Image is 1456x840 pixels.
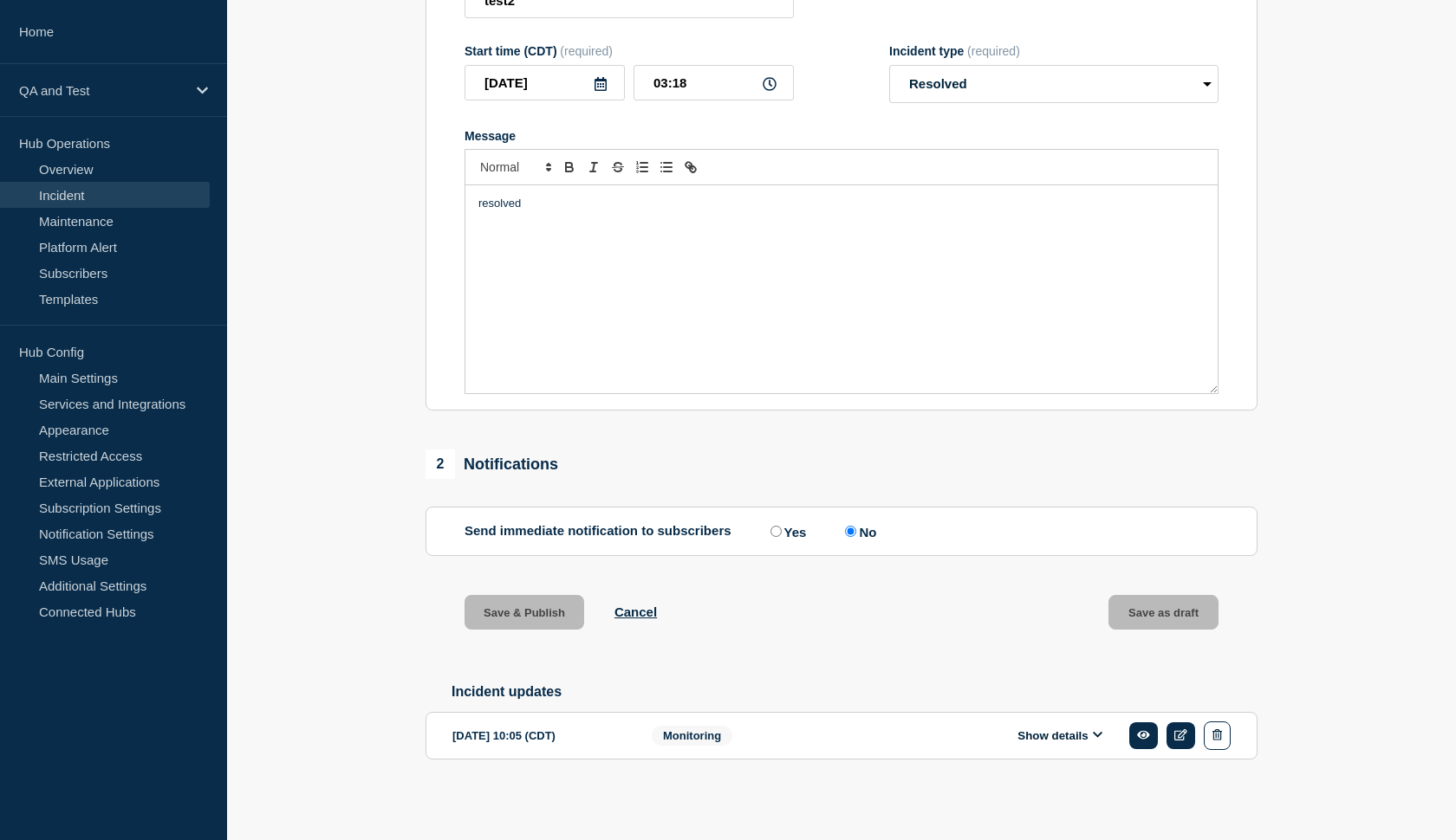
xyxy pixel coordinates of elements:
button: Save as draft [1108,595,1219,630]
div: Start time (CDT) [465,44,794,58]
span: Monitoring [652,726,732,746]
select: Incident type [889,65,1219,103]
input: Yes [770,526,782,537]
p: QA and Test [19,83,185,98]
div: [DATE] 10:05 (CDT) [452,721,626,750]
button: Toggle italic text [582,157,606,178]
div: Message [465,185,1218,393]
button: Toggle strikethrough text [606,157,630,178]
label: No [841,523,876,540]
div: Send immediate notification to subscribers [465,523,1219,540]
div: Incident type [889,44,1219,58]
input: HH:MM [634,65,794,100]
div: Notifications [426,449,558,479]
button: Save & Publish [465,595,584,630]
button: Toggle ordered list [630,157,654,178]
p: Send immediate notification to subscribers [465,523,731,540]
span: (required) [967,44,1020,58]
span: 2 [426,449,455,479]
h2: Incident updates [452,684,1258,700]
div: Message [465,129,1219,143]
button: Cancel [614,604,657,619]
p: resolved [478,196,1205,211]
input: YYYY-MM-DD [465,65,625,100]
input: No [845,526,856,537]
button: Toggle link [679,157,703,178]
span: (required) [560,44,613,58]
button: Show details [1012,728,1108,743]
label: Yes [766,523,807,540]
button: Toggle bulleted list [654,157,679,178]
span: Font size [472,157,557,178]
button: Toggle bold text [557,157,582,178]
